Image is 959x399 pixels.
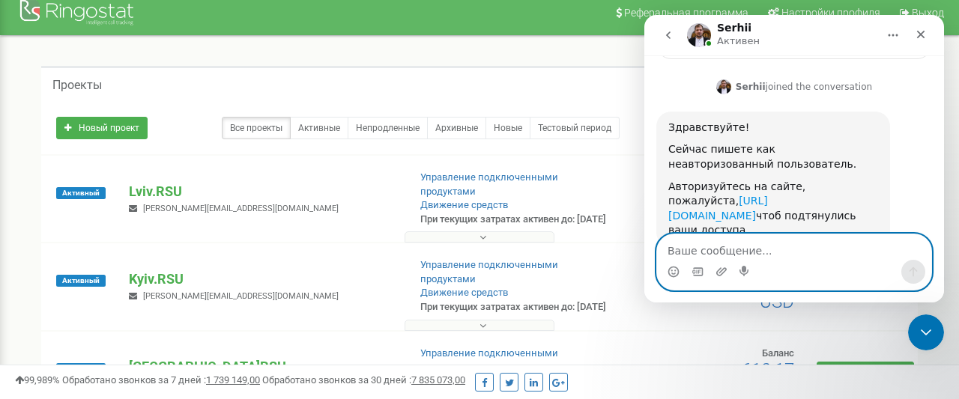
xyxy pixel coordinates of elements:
a: Пополнить баланс [817,362,914,384]
a: Непродленные [348,117,428,139]
a: Управление подключенными продуктами [420,259,558,284]
a: Движение средств [420,287,508,298]
u: 1 739 149,00 [206,374,260,386]
u: 7 835 073,00 [411,374,465,386]
span: [PERSON_NAME][EMAIL_ADDRESS][DOMAIN_NAME] [143,291,339,301]
a: Тестовый период [530,117,620,139]
a: Управление подключенными продуктами [420,171,558,197]
span: Выход [912,7,944,19]
span: Настройки профиля [781,7,880,19]
a: Движение средств [420,199,508,210]
span: Обработано звонков за 7 дней : [62,374,260,386]
a: Управление подключенными продуктами [420,347,558,373]
span: Обработано звонков за 30 дней : [262,374,465,386]
span: 99,989% [15,374,60,386]
a: Новые [485,117,530,139]
a: Все проекты [222,117,291,139]
p: Lviv.RSU [129,182,396,201]
a: Архивные [427,117,486,139]
span: Реферальная программа [624,7,748,19]
p: При текущих затратах активен до: [DATE] [420,300,615,314]
p: Kyiv.RSU [129,269,396,289]
span: Баланс [762,347,794,359]
p: При текущих затратах активен до: [DATE] [420,213,615,227]
a: Активные [290,117,348,139]
h5: Проекты [52,79,102,92]
span: Активный [56,187,106,199]
iframe: Intercom live chat [644,15,944,302]
a: Новый проект [56,117,148,139]
p: [GEOGRAPHIC_DATA]RSU [129,357,396,377]
span: [PERSON_NAME][EMAIL_ADDRESS][DOMAIN_NAME] [143,204,339,213]
span: Активный [56,363,106,375]
iframe: Intercom live chat [908,314,944,350]
span: Активный [56,275,106,287]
